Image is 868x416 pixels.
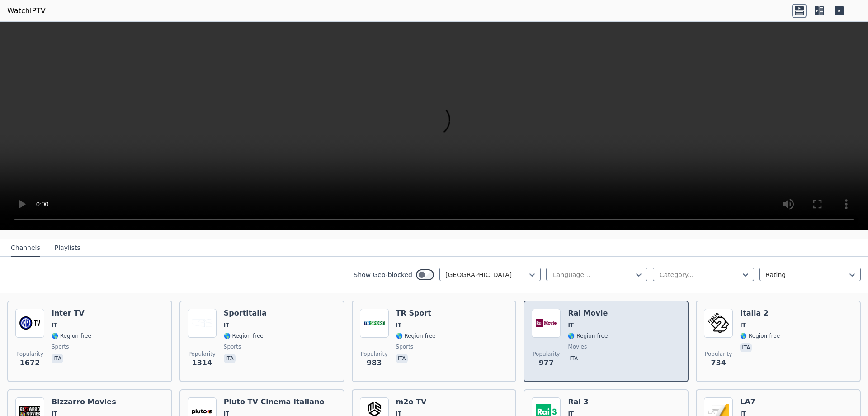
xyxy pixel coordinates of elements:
[224,332,264,339] span: 🌎 Region-free
[188,309,217,338] img: Sportitalia
[740,309,780,318] h6: Italia 2
[711,358,726,368] span: 734
[224,321,230,329] span: IT
[20,358,40,368] span: 1672
[360,309,389,338] img: TR Sport
[11,239,40,257] button: Channels
[396,397,436,406] h6: m2o TV
[568,332,608,339] span: 🌎 Region-free
[189,350,216,358] span: Popularity
[396,354,408,363] p: ita
[704,309,733,338] img: Italia 2
[705,350,732,358] span: Popularity
[361,350,388,358] span: Popularity
[224,354,236,363] p: ita
[52,321,57,329] span: IT
[740,332,780,339] span: 🌎 Region-free
[224,343,241,350] span: sports
[52,343,69,350] span: sports
[396,343,413,350] span: sports
[568,354,580,363] p: ita
[568,343,587,350] span: movies
[52,332,91,339] span: 🌎 Region-free
[55,239,80,257] button: Playlists
[532,309,561,338] img: Rai Movie
[740,397,780,406] h6: LA7
[52,354,63,363] p: ita
[7,5,46,16] a: WatchIPTV
[367,358,382,368] span: 983
[396,309,436,318] h6: TR Sport
[15,309,44,338] img: Inter TV
[568,309,608,318] h6: Rai Movie
[539,358,554,368] span: 977
[396,321,402,329] span: IT
[533,350,560,358] span: Popularity
[52,397,116,406] h6: Bizzarro Movies
[224,309,267,318] h6: Sportitalia
[568,397,608,406] h6: Rai 3
[16,350,43,358] span: Popularity
[52,309,91,318] h6: Inter TV
[354,270,412,279] label: Show Geo-blocked
[224,397,325,406] h6: Pluto TV Cinema Italiano
[740,321,746,329] span: IT
[192,358,212,368] span: 1314
[740,343,752,352] p: ita
[568,321,574,329] span: IT
[396,332,436,339] span: 🌎 Region-free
